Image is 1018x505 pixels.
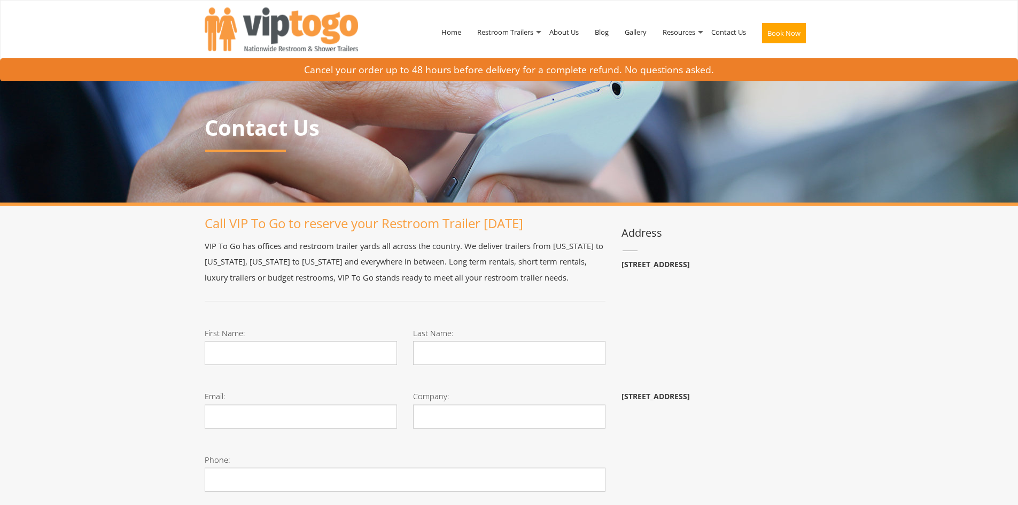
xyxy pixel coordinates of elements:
a: Book Now [754,4,814,66]
b: [STREET_ADDRESS] [621,391,690,401]
p: Contact Us [205,116,814,139]
b: [STREET_ADDRESS] [621,259,690,269]
a: Resources [655,4,703,60]
img: VIPTOGO [205,7,358,51]
a: Home [433,4,469,60]
a: Blog [587,4,617,60]
p: VIP To Go has offices and restroom trailer yards all across the country. We deliver trailers from... [205,238,605,285]
h1: Call VIP To Go to reserve your Restroom Trailer [DATE] [205,216,605,230]
a: Gallery [617,4,655,60]
button: Book Now [762,23,806,43]
a: Restroom Trailers [469,4,541,60]
h3: Address [621,227,814,239]
a: About Us [541,4,587,60]
a: Contact Us [703,4,754,60]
